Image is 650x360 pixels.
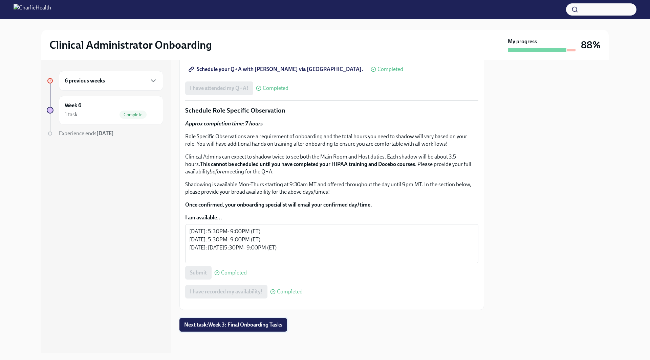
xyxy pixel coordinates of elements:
span: Completed [277,289,303,294]
strong: This cannot be scheduled until you have completed your HIPAA training and Docebo courses [200,161,415,167]
em: before [210,168,225,175]
strong: My progress [508,38,537,45]
strong: Approx completion time: 7 hours [185,120,263,127]
span: Experience ends [59,130,114,137]
p: Shadowing is available Mon-Thurs starting at 9:30am MT and offered throughout the day until 9pm M... [185,181,478,196]
img: CharlieHealth [14,4,51,15]
a: Week 61 taskComplete [47,96,163,124]
span: Schedule your Q+A with [PERSON_NAME] via [GEOGRAPHIC_DATA]. [190,66,363,73]
p: Schedule Role Specific Observation [185,106,478,115]
strong: [DATE] [96,130,114,137]
div: 1 task [65,111,78,118]
p: Role Specific Observations are a requirement of onboarding and the total hours you need to shadow... [185,133,478,148]
span: Completed [221,270,247,275]
textarea: [DATE]: 5:30PM- 9:00PM (ET) [DATE]: 5:30PM- 9:00PM (ET) [DATE]: [DATE]5:30PM- 9:00PM (ET) [189,227,474,260]
h3: 88% [581,39,601,51]
button: Next task:Week 3: Final Onboarding Tasks [179,318,287,332]
div: 6 previous weeks [59,71,163,91]
p: Clinical Admins can expect to shadow twice to see both the Main Room and Host duties. Each shadow... [185,153,478,175]
h6: Week 6 [65,102,81,109]
strong: Once confirmed, your onboarding specialist will email your confirmed day/time. [185,201,372,208]
span: Next task : Week 3: Final Onboarding Tasks [184,321,282,328]
a: Schedule your Q+A with [PERSON_NAME] via [GEOGRAPHIC_DATA]. [185,63,368,76]
span: Completed [377,67,403,72]
span: Completed [263,86,288,91]
span: Complete [120,112,147,117]
h6: 6 previous weeks [65,77,105,85]
h2: Clinical Administrator Onboarding [49,38,212,52]
label: I am available... [185,214,478,221]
